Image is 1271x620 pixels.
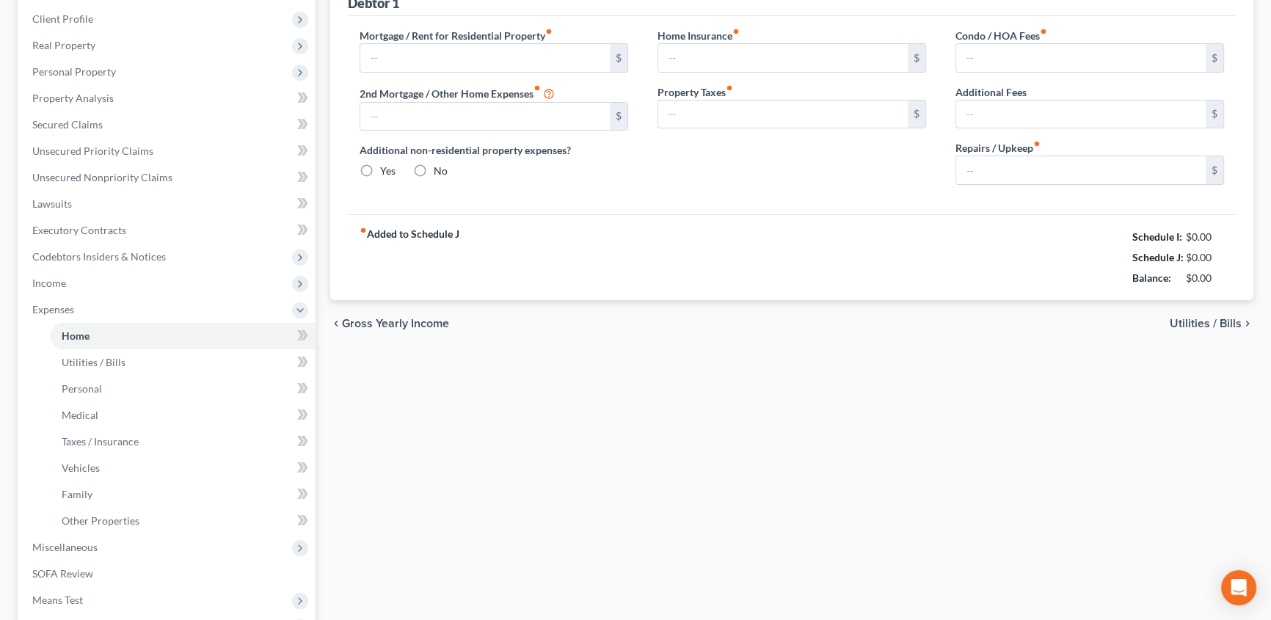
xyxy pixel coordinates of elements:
[32,567,93,580] span: SOFA Review
[1170,318,1253,329] button: Utilities / Bills chevron_right
[32,145,153,157] span: Unsecured Priority Claims
[1242,318,1253,329] i: chevron_right
[32,224,126,236] span: Executory Contracts
[21,561,316,587] a: SOFA Review
[21,85,316,112] a: Property Analysis
[32,171,172,183] span: Unsecured Nonpriority Claims
[62,382,102,395] span: Personal
[955,84,1027,100] label: Additional Fees
[1132,230,1182,243] strong: Schedule I:
[32,118,103,131] span: Secured Claims
[50,376,316,402] a: Personal
[956,44,1206,72] input: --
[610,44,627,72] div: $
[330,318,449,329] button: chevron_left Gross Yearly Income
[50,428,316,455] a: Taxes / Insurance
[1040,28,1047,35] i: fiber_manual_record
[360,103,610,131] input: --
[62,514,139,527] span: Other Properties
[360,44,610,72] input: --
[1033,140,1041,147] i: fiber_manual_record
[21,191,316,217] a: Lawsuits
[21,164,316,191] a: Unsecured Nonpriority Claims
[1206,156,1223,184] div: $
[32,541,98,553] span: Miscellaneous
[62,409,98,421] span: Medical
[32,39,95,51] span: Real Property
[342,318,449,329] span: Gross Yearly Income
[360,227,367,234] i: fiber_manual_record
[330,318,342,329] i: chevron_left
[908,44,925,72] div: $
[62,356,125,368] span: Utilities / Bills
[956,156,1206,184] input: --
[62,329,90,342] span: Home
[732,28,740,35] i: fiber_manual_record
[50,481,316,508] a: Family
[1186,271,1225,285] div: $0.00
[62,462,100,474] span: Vehicles
[908,101,925,128] div: $
[21,138,316,164] a: Unsecured Priority Claims
[1170,318,1242,329] span: Utilities / Bills
[360,28,553,43] label: Mortgage / Rent for Residential Property
[955,28,1047,43] label: Condo / HOA Fees
[658,44,908,72] input: --
[32,277,66,289] span: Income
[32,12,93,25] span: Client Profile
[32,594,83,606] span: Means Test
[658,84,733,100] label: Property Taxes
[50,323,316,349] a: Home
[360,84,555,102] label: 2nd Mortgage / Other Home Expenses
[21,217,316,244] a: Executory Contracts
[62,488,92,500] span: Family
[50,402,316,428] a: Medical
[32,65,116,78] span: Personal Property
[1206,44,1223,72] div: $
[533,84,541,92] i: fiber_manual_record
[32,250,166,263] span: Codebtors Insiders & Notices
[50,455,316,481] a: Vehicles
[32,303,74,316] span: Expenses
[955,140,1041,156] label: Repairs / Upkeep
[658,28,740,43] label: Home Insurance
[380,164,396,178] label: Yes
[1186,230,1225,244] div: $0.00
[658,101,908,128] input: --
[32,197,72,210] span: Lawsuits
[1221,570,1256,605] div: Open Intercom Messenger
[50,349,316,376] a: Utilities / Bills
[50,508,316,534] a: Other Properties
[1132,271,1171,284] strong: Balance:
[1186,250,1225,265] div: $0.00
[545,28,553,35] i: fiber_manual_record
[956,101,1206,128] input: --
[360,227,459,288] strong: Added to Schedule J
[360,142,628,158] label: Additional non-residential property expenses?
[610,103,627,131] div: $
[1132,251,1184,263] strong: Schedule J:
[32,92,114,104] span: Property Analysis
[62,435,139,448] span: Taxes / Insurance
[1206,101,1223,128] div: $
[434,164,448,178] label: No
[726,84,733,92] i: fiber_manual_record
[21,112,316,138] a: Secured Claims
